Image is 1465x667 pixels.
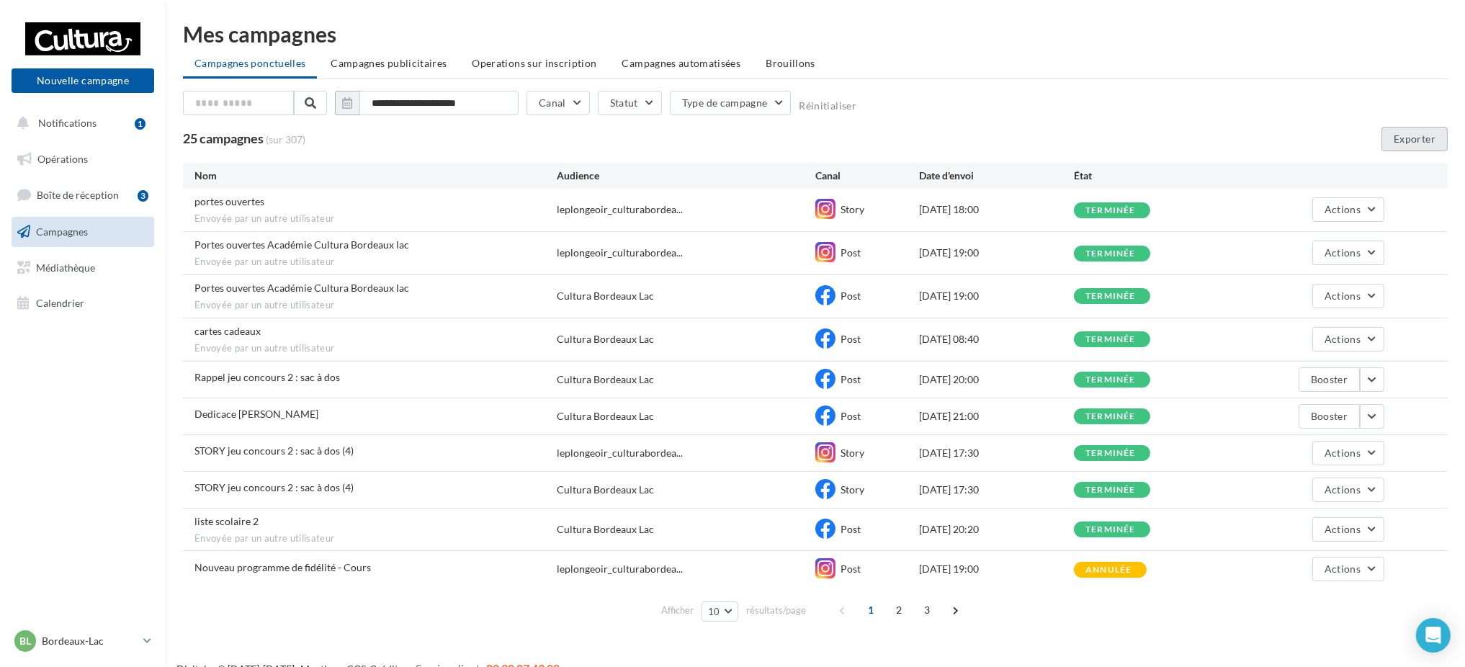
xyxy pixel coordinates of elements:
[1325,483,1361,496] span: Actions
[841,483,864,496] span: Story
[915,599,938,622] span: 3
[919,409,1075,424] div: [DATE] 21:00
[661,604,694,617] span: Afficher
[42,634,138,648] p: Bordeaux-Lac
[557,372,654,387] div: Cultura Bordeaux Lac
[799,100,856,112] button: Réinitialiser
[527,91,590,115] button: Canal
[194,444,354,457] span: STORY jeu concours 2 : sac à dos (4)
[194,195,264,207] span: portes ouvertes
[557,289,654,303] div: Cultura Bordeaux Lac
[919,522,1075,537] div: [DATE] 20:20
[1074,169,1229,183] div: État
[557,522,654,537] div: Cultura Bordeaux Lac
[9,144,157,174] a: Opérations
[12,627,154,655] a: BL Bordeaux-Lac
[557,562,683,576] span: leplongeoir_culturabordea...
[841,373,861,385] span: Post
[841,523,861,535] span: Post
[557,483,654,497] div: Cultura Bordeaux Lac
[670,91,792,115] button: Type de campagne
[1325,563,1361,575] span: Actions
[1085,375,1136,385] div: terminée
[622,57,741,69] span: Campagnes automatisées
[12,68,154,93] button: Nouvelle campagne
[183,130,264,146] span: 25 campagnes
[841,246,861,259] span: Post
[194,212,557,225] span: Envoyée par un autre utilisateur
[9,217,157,247] a: Campagnes
[1085,525,1136,534] div: terminée
[194,169,557,183] div: Nom
[1325,333,1361,345] span: Actions
[194,256,557,269] span: Envoyée par un autre utilisateur
[194,408,318,420] span: Dedicace CLAIRE MCGOWAN
[1312,327,1384,352] button: Actions
[194,238,409,251] span: Portes ouvertes Académie Cultura Bordeaux lac
[194,282,409,294] span: Portes ouvertes Académie Cultura Bordeaux lac
[708,606,720,617] span: 10
[1085,485,1136,495] div: terminée
[1312,241,1384,265] button: Actions
[557,409,654,424] div: Cultura Bordeaux Lac
[183,23,1448,45] div: Mes campagnes
[1085,335,1136,344] div: terminée
[919,202,1075,217] div: [DATE] 18:00
[887,599,910,622] span: 2
[194,561,371,573] span: Nouveau programme de fidélité - Cours
[766,57,815,69] span: Brouillons
[1312,478,1384,502] button: Actions
[919,246,1075,260] div: [DATE] 19:00
[1085,449,1136,458] div: terminée
[1312,441,1384,465] button: Actions
[266,133,305,147] span: (sur 307)
[841,203,864,215] span: Story
[36,261,95,273] span: Médiathèque
[919,562,1075,576] div: [DATE] 19:00
[815,169,919,183] div: Canal
[841,410,861,422] span: Post
[1085,206,1136,215] div: terminée
[1085,292,1136,301] div: terminée
[859,599,882,622] span: 1
[598,91,662,115] button: Statut
[1325,203,1361,215] span: Actions
[919,332,1075,346] div: [DATE] 08:40
[1085,565,1132,575] div: annulée
[36,297,84,309] span: Calendrier
[1299,404,1360,429] button: Booster
[1325,447,1361,459] span: Actions
[9,179,157,210] a: Boîte de réception3
[841,563,861,575] span: Post
[194,342,557,355] span: Envoyée par un autre utilisateur
[9,253,157,283] a: Médiathèque
[746,604,806,617] span: résultats/page
[557,202,683,217] span: leplongeoir_culturabordea...
[1085,412,1136,421] div: terminée
[9,108,151,138] button: Notifications 1
[919,169,1075,183] div: Date d'envoi
[702,601,738,622] button: 10
[841,290,861,302] span: Post
[1299,367,1360,392] button: Booster
[138,190,148,202] div: 3
[194,515,259,527] span: liste scolaire 2
[194,325,261,337] span: cartes cadeaux
[919,483,1075,497] div: [DATE] 17:30
[1312,284,1384,308] button: Actions
[1312,517,1384,542] button: Actions
[841,447,864,459] span: Story
[1416,618,1451,653] div: Open Intercom Messenger
[919,446,1075,460] div: [DATE] 17:30
[194,532,557,545] span: Envoyée par un autre utilisateur
[37,189,119,201] span: Boîte de réception
[557,169,815,183] div: Audience
[841,333,861,345] span: Post
[1381,127,1448,151] button: Exporter
[919,372,1075,387] div: [DATE] 20:00
[919,289,1075,303] div: [DATE] 19:00
[557,332,654,346] div: Cultura Bordeaux Lac
[37,153,88,165] span: Opérations
[1325,523,1361,535] span: Actions
[557,246,683,260] span: leplongeoir_culturabordea...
